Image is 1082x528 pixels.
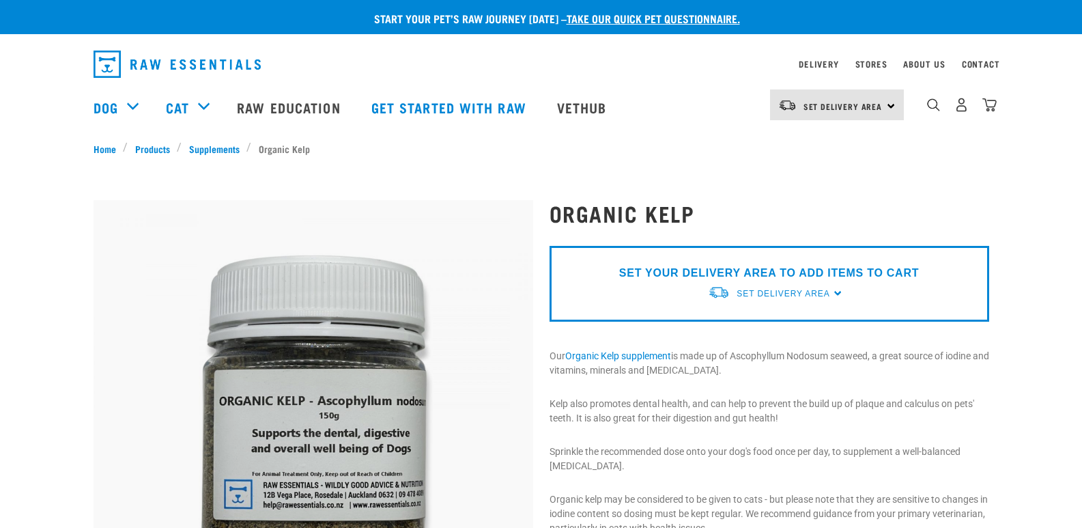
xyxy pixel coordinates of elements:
img: user.png [954,98,969,112]
a: About Us [903,61,945,66]
p: Our is made up of Ascophyllum Nodosum seaweed, a great source of iodine and vitamins, minerals an... [550,349,989,378]
a: Contact [962,61,1000,66]
a: Raw Education [223,80,357,135]
a: Vethub [543,80,624,135]
nav: dropdown navigation [83,45,1000,83]
img: home-icon-1@2x.png [927,98,940,111]
a: Organic Kelp supplement [565,350,671,361]
img: van-moving.png [708,286,730,300]
img: van-moving.png [778,99,797,111]
p: Sprinkle the recommended dose onto your dog's food once per day, to supplement a well-balanced [M... [550,445,989,473]
img: Raw Essentials Logo [94,51,261,78]
a: Get started with Raw [358,80,543,135]
a: Supplements [182,141,246,156]
a: Cat [166,97,189,117]
nav: breadcrumbs [94,141,989,156]
h1: Organic Kelp [550,201,989,225]
img: home-icon@2x.png [982,98,997,112]
a: Stores [855,61,887,66]
p: Kelp also promotes dental health, and can help to prevent the build up of plaque and calculus on ... [550,397,989,426]
a: take our quick pet questionnaire. [567,15,740,21]
a: Delivery [799,61,838,66]
span: Set Delivery Area [803,104,883,109]
a: Products [128,141,177,156]
span: Set Delivery Area [737,289,829,298]
a: Home [94,141,124,156]
p: SET YOUR DELIVERY AREA TO ADD ITEMS TO CART [619,265,919,281]
a: Dog [94,97,118,117]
